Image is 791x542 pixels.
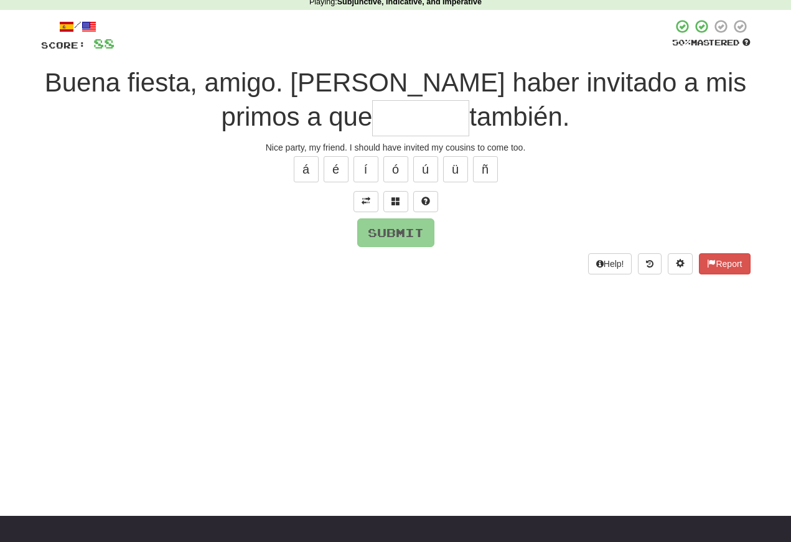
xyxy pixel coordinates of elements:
button: ü [443,156,468,182]
button: Switch sentence to multiple choice alt+p [383,191,408,212]
span: Buena fiesta, amigo. [PERSON_NAME] haber invitado a mis primos a que [45,68,747,131]
span: 88 [93,35,115,51]
span: 50 % [672,37,691,47]
div: / [41,19,115,34]
button: Toggle translation (alt+t) [353,191,378,212]
button: í [353,156,378,182]
button: á [294,156,319,182]
div: Nice party, my friend. I should have invited my cousins to come too. [41,141,751,154]
button: Single letter hint - you only get 1 per sentence and score half the points! alt+h [413,191,438,212]
button: Help! [588,253,632,274]
button: ñ [473,156,498,182]
button: ó [383,156,408,182]
button: é [324,156,349,182]
button: Submit [357,218,434,247]
span: Score: [41,40,86,50]
div: Mastered [672,37,751,49]
button: ú [413,156,438,182]
button: Report [699,253,750,274]
span: también. [469,102,569,131]
button: Round history (alt+y) [638,253,662,274]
